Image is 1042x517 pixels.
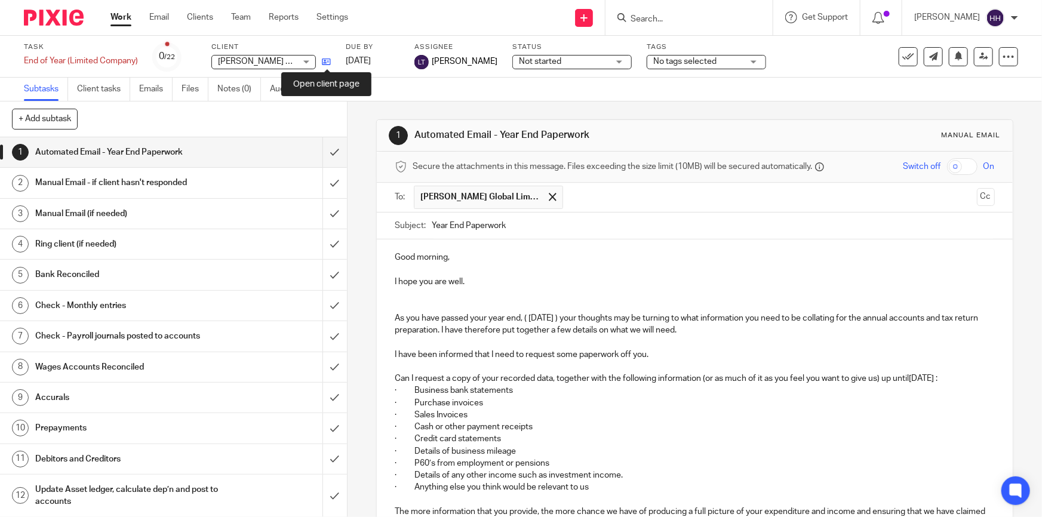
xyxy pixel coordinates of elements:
p: As you have passed your year end, ( [DATE] ) your thoughts may be turning to what information you... [395,312,994,337]
span: [PERSON_NAME] [432,56,497,67]
p: · Cash or other payment receipts [395,421,994,433]
span: [PERSON_NAME] Global Limited [218,57,339,66]
a: Notes (0) [217,78,261,101]
p: I hope you are well. [395,276,994,288]
div: 9 [12,389,29,406]
div: 1 [389,126,408,145]
p: · Purchase invoices [395,397,994,409]
p: · Details of any other income such as investment income. [395,469,994,481]
h1: Debitors and Creditors [35,450,219,468]
p: · Sales Invoices [395,409,994,421]
h1: Check - Monthly entries [35,297,219,315]
span: [PERSON_NAME] Global Limited [420,191,540,203]
h1: Accurals [35,389,219,407]
a: Subtasks [24,78,68,101]
a: Clients [187,11,213,23]
div: 6 [12,297,29,314]
p: · Business bank statements [395,384,994,396]
h1: Ring client (if needed) [35,235,219,253]
label: Subject: [395,220,426,232]
h1: Prepayments [35,419,219,437]
img: Pixie [24,10,84,26]
a: Email [149,11,169,23]
a: Work [110,11,131,23]
a: Audit logs [270,78,316,101]
p: [PERSON_NAME] [914,11,980,23]
h1: Update Asset ledger, calculate dep’n and post to accounts [35,481,219,511]
div: Manual email [942,131,1001,140]
div: 7 [12,328,29,344]
div: End of Year (Limited Company) [24,55,138,67]
div: 1 [12,144,29,161]
p: · Anything else you think would be relevant to us [395,481,994,493]
h1: Wages Accounts Reconciled [35,358,219,376]
button: + Add subtask [12,109,78,129]
a: Emails [139,78,173,101]
small: /22 [165,54,176,60]
label: To: [395,191,408,203]
div: 12 [12,487,29,504]
a: Reports [269,11,299,23]
span: Switch off [903,161,941,173]
h1: Manual Email - if client hasn't responded [35,174,219,192]
p: Can I request a copy of your recorded data, together with the following information (or as much o... [395,373,994,384]
span: Get Support [802,13,848,21]
label: Client [211,42,331,52]
div: 11 [12,451,29,467]
div: 3 [12,205,29,222]
div: 2 [12,175,29,192]
span: No tags selected [653,57,717,66]
a: Files [182,78,208,101]
div: 4 [12,236,29,253]
label: Status [512,42,632,52]
img: svg%3E [986,8,1005,27]
a: Client tasks [77,78,130,101]
h1: Manual Email (if needed) [35,205,219,223]
label: Due by [346,42,399,52]
img: svg%3E [414,55,429,69]
p: · P60’s from employment or pensions [395,457,994,469]
span: Secure the attachments in this message. Files exceeding the size limit (10MB) will be secured aut... [413,161,812,173]
span: Not started [519,57,561,66]
div: 10 [12,420,29,436]
span: [DATE] [346,57,371,65]
h1: Bank Reconciled [35,266,219,284]
p: I have been informed that I need to request some paperwork off you. [395,349,994,361]
label: Assignee [414,42,497,52]
label: Tags [647,42,766,52]
a: Team [231,11,251,23]
p: Good morning, [395,251,994,263]
span: On [983,161,995,173]
div: 8 [12,359,29,376]
h1: Automated Email - Year End Paperwork [414,129,720,141]
div: 0 [159,50,176,63]
a: Settings [316,11,348,23]
p: · Details of business mileage [395,445,994,457]
p: · Credit card statements [395,433,994,445]
button: Cc [977,188,995,206]
h1: Check - Payroll journals posted to accounts [35,327,219,345]
h1: Automated Email - Year End Paperwork [35,143,219,161]
div: 5 [12,267,29,284]
input: Search [629,14,737,25]
label: Task [24,42,138,52]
